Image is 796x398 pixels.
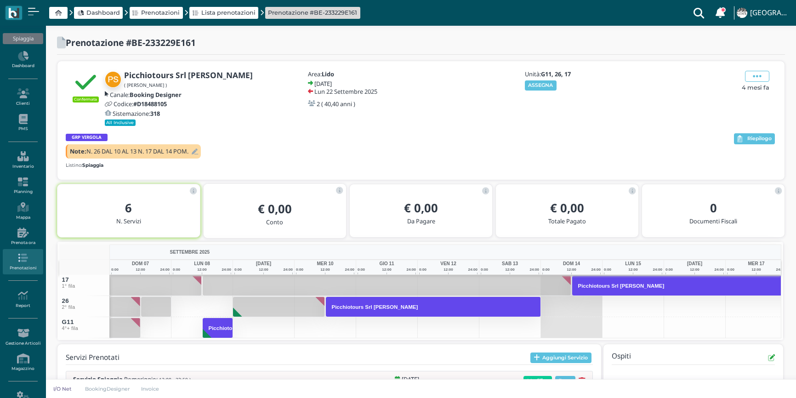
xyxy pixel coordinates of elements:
b: 318 [150,109,160,118]
b: Note: [70,147,86,155]
h5: N. 26 DAL 10 AL 13 N. 17 DAL 14 POM. [70,148,188,154]
a: ... [GEOGRAPHIC_DATA] [735,2,790,24]
h3: Picchiotours Srl [PERSON_NAME] [574,283,668,289]
b: Booking Designer [130,91,182,99]
button: Picchiotours Srl [PERSON_NAME] [326,296,541,317]
a: Dashboard [3,47,43,73]
small: ( 12:00 - 23:59 ) [156,376,191,383]
h5: Sistemazione: [113,110,160,117]
h4: Servizi Prenotati [66,354,119,362]
span: 26 [62,298,68,304]
h2: Prenotazione #BE-233229E161 [66,38,196,47]
small: 1° fila [62,283,75,289]
b: Picchiotours Srl [PERSON_NAME] [124,70,253,80]
span: Lista prenotazioni [201,8,256,17]
h5: [DATE] [402,376,419,382]
h5: [DATE] [314,80,332,87]
a: Gestione Articoli [3,324,43,350]
b: 0 [710,200,717,216]
span: Modifica [523,376,552,386]
small: ( [PERSON_NAME] ) [124,82,167,88]
a: Report [3,287,43,312]
button: Picchiotours Srl [PERSON_NAME] [203,318,233,338]
a: Mappa [3,199,43,224]
small: Confermata [73,97,99,102]
h5: Unità: [525,71,621,77]
button: Aggiungi Servizio [530,353,591,364]
span: SETTEMBRE 2025 [170,249,210,256]
div: Spiaggia [3,33,43,44]
a: Magazzino [3,350,43,375]
h5: 2 ( 40,40 anni ) [317,101,355,107]
a: Lista prenotazioni [193,8,256,17]
iframe: Help widget launcher [731,370,788,390]
span: Dashboard [86,8,120,17]
b: Servizio Spiaggia [73,375,123,383]
small: 2° fila [62,304,75,310]
a: Inventario [3,148,43,173]
p: I/O Net [51,385,74,392]
a: Prenota ora [3,224,43,249]
h5: Totale Pagato [503,218,631,224]
h5: Canale: [110,91,182,98]
a: BookingDesigner [79,385,136,392]
a: Codice:#D18488105 [105,101,167,107]
b: Spiaggia [82,162,103,168]
b: GRP VIRGOLA [72,134,102,140]
b: #D18488105 [133,100,167,108]
h5: Documenti Fiscali [649,218,777,224]
span: Extra [555,376,576,386]
a: PMS [3,110,43,136]
h4: Ospiti [612,353,631,363]
span: Riepilogo [747,136,772,142]
span: Pomeriggio [124,376,191,382]
a: Prenotazioni [3,249,43,274]
a: Prenotazioni [132,8,180,17]
img: Picchiotours Srl Scala Roberto [105,71,121,88]
b: € 0,00 [404,200,438,216]
button: Riepilogo [734,133,775,144]
b: € 0,00 [550,200,584,216]
small: Listino: [66,162,103,169]
a: Planning [3,173,43,199]
a: Prenotazione #BE-233229E161 [268,8,357,17]
span: 4 mesi fa [742,83,769,92]
b: 6 [125,200,132,216]
b: € 0,00 [258,201,292,217]
a: Clienti [3,85,43,110]
a: Dashboard [77,8,120,17]
h5: Conto [211,219,339,225]
a: Invoice [136,385,165,392]
h5: Codice: [114,101,167,107]
img: logo [8,8,19,18]
b: Lido [322,70,334,78]
button: ASSEGNA [525,80,557,91]
h3: Picchiotours Srl [PERSON_NAME] [328,304,422,310]
b: G11, 26, 17 [541,70,571,78]
h5: Da Pagare [357,218,485,224]
h5: Area: [308,71,404,77]
span: G11 [62,319,74,325]
a: Canale:Booking Designer [105,91,182,98]
small: All Inclusive [105,119,136,126]
h3: Picchiotours Srl [PERSON_NAME] [205,325,299,331]
span: 17 [62,277,68,283]
h5: N. Servizi [65,218,193,224]
small: 4°+ fila [62,325,78,331]
span: Prenotazioni [141,8,180,17]
h5: Lun 22 Settembre 2025 [314,88,377,95]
